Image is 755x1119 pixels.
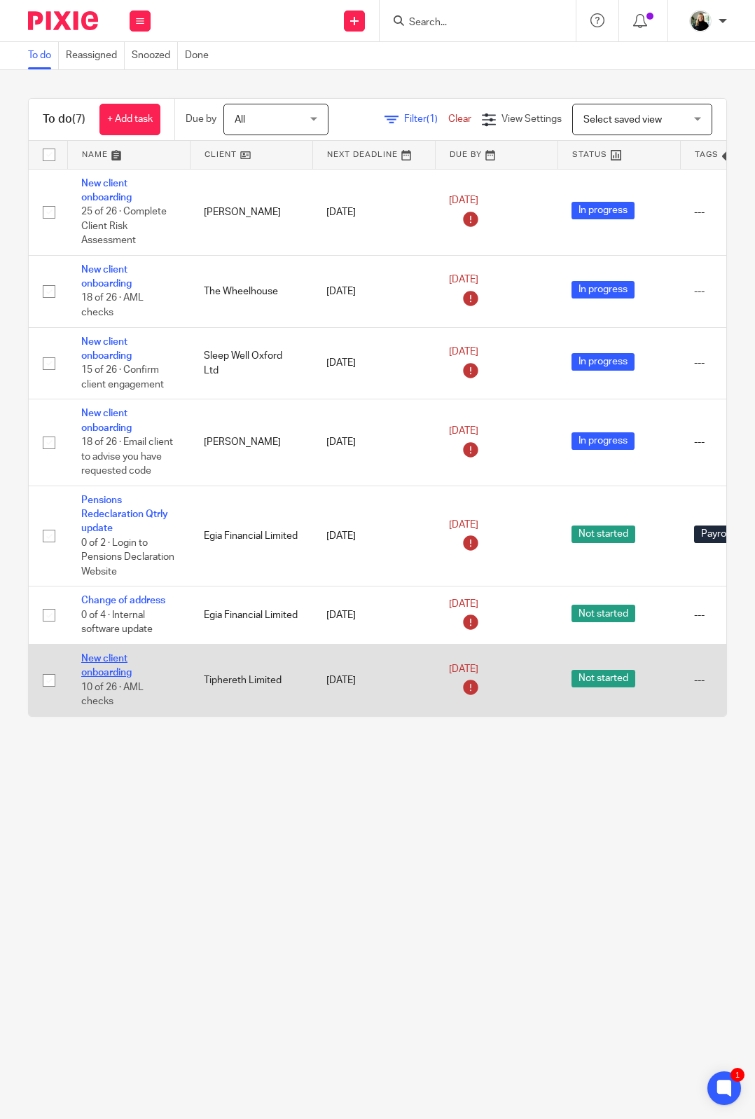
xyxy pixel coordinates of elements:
[28,42,59,69] a: To do
[572,432,635,450] span: In progress
[235,115,245,125] span: All
[28,11,98,30] img: Pixie
[66,42,125,69] a: Reassigned
[132,42,178,69] a: Snoozed
[185,42,216,69] a: Done
[449,664,478,674] span: [DATE]
[186,112,216,126] p: Due by
[408,17,534,29] input: Search
[694,526,737,543] span: Payroll
[449,520,478,530] span: [DATE]
[695,151,719,158] span: Tags
[81,682,144,707] span: 10 of 26 · AML checks
[190,586,312,644] td: Egia Financial Limited
[81,265,132,289] a: New client onboarding
[72,114,85,125] span: (7)
[81,207,167,245] span: 25 of 26 · Complete Client Risk Assessment
[81,437,173,476] span: 18 of 26 · Email client to advise you have requested code
[449,427,478,437] span: [DATE]
[572,670,635,687] span: Not started
[81,179,132,202] a: New client onboarding
[81,366,164,390] span: 15 of 26 · Confirm client engagement
[190,255,312,327] td: The Wheelhouse
[572,526,635,543] span: Not started
[449,196,478,206] span: [DATE]
[81,409,132,432] a: New client onboarding
[572,605,635,622] span: Not started
[448,114,471,124] a: Clear
[583,115,662,125] span: Select saved view
[689,10,712,32] img: %233%20-%20Judi%20-%20HeadshotPro.png
[449,347,478,357] span: [DATE]
[81,596,165,605] a: Change of address
[81,654,132,678] a: New client onboarding
[190,486,312,586] td: Egia Financial Limited
[312,399,435,486] td: [DATE]
[501,114,562,124] span: View Settings
[190,327,312,399] td: Sleep Well Oxford Ltd
[312,586,435,644] td: [DATE]
[312,169,435,255] td: [DATE]
[190,169,312,255] td: [PERSON_NAME]
[81,294,144,318] span: 18 of 26 · AML checks
[81,610,153,635] span: 0 of 4 · Internal software update
[312,644,435,715] td: [DATE]
[81,495,168,534] a: Pensions Redeclaration Qtrly update
[427,114,438,124] span: (1)
[312,486,435,586] td: [DATE]
[99,104,160,135] a: + Add task
[190,399,312,486] td: [PERSON_NAME]
[43,112,85,127] h1: To do
[572,281,635,298] span: In progress
[449,599,478,609] span: [DATE]
[81,538,174,577] span: 0 of 2 · Login to Pensions Declaration Website
[572,202,635,219] span: In progress
[312,255,435,327] td: [DATE]
[404,114,448,124] span: Filter
[449,275,478,285] span: [DATE]
[730,1068,744,1082] div: 1
[190,644,312,715] td: Tiphereth Limited
[312,327,435,399] td: [DATE]
[572,353,635,371] span: In progress
[81,337,132,361] a: New client onboarding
